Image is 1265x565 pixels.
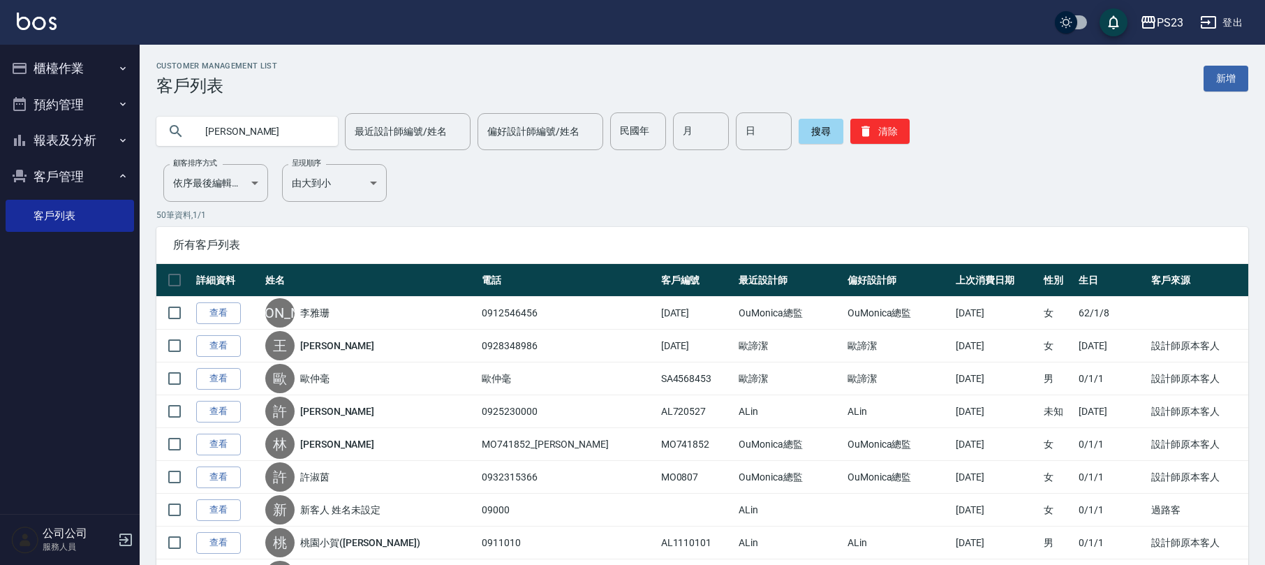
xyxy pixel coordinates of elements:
td: 女 [1040,330,1076,362]
h5: 公司公司 [43,527,114,541]
td: [DATE] [952,494,1040,527]
td: 女 [1040,428,1076,461]
a: [PERSON_NAME] [300,339,374,353]
button: 清除 [850,119,910,144]
th: 性別 [1040,264,1076,297]
th: 電話 [478,264,658,297]
td: 0912546456 [478,297,658,330]
td: 0911010 [478,527,658,559]
td: 0/1/1 [1075,527,1148,559]
th: 詳細資料 [193,264,262,297]
a: 新客人 姓名未設定 [300,503,380,517]
td: 歐仲毫 [478,362,658,395]
a: 客戶列表 [6,200,134,232]
td: 0/1/1 [1075,494,1148,527]
td: [DATE] [1075,330,1148,362]
a: [PERSON_NAME] [300,404,374,418]
th: 姓名 [262,264,478,297]
td: 設計師原本客人 [1148,527,1248,559]
button: 客戶管理 [6,159,134,195]
p: 50 筆資料, 1 / 1 [156,209,1248,221]
td: OuMonica總監 [844,428,953,461]
img: Person [11,526,39,554]
td: 設計師原本客人 [1148,395,1248,428]
a: 查看 [196,532,241,554]
td: 62/1/8 [1075,297,1148,330]
a: 許淑茵 [300,470,330,484]
td: [DATE] [952,330,1040,362]
td: 女 [1040,297,1076,330]
div: 新 [265,495,295,524]
td: 設計師原本客人 [1148,428,1248,461]
td: ALin [844,527,953,559]
td: 男 [1040,527,1076,559]
td: ALin [735,494,844,527]
div: [PERSON_NAME] [265,298,295,328]
td: MO0807 [658,461,736,494]
button: save [1100,8,1127,36]
button: 登出 [1194,10,1248,36]
td: MO741852 [658,428,736,461]
a: 查看 [196,499,241,521]
td: 設計師原本客人 [1148,330,1248,362]
td: 09000 [478,494,658,527]
td: [DATE] [952,297,1040,330]
th: 客戶來源 [1148,264,1248,297]
td: OuMonica總監 [735,297,844,330]
td: [DATE] [1075,395,1148,428]
th: 偏好設計師 [844,264,953,297]
td: 設計師原本客人 [1148,362,1248,395]
a: 查看 [196,302,241,324]
a: 查看 [196,368,241,390]
td: 設計師原本客人 [1148,461,1248,494]
button: 預約管理 [6,87,134,123]
a: 歐仲毫 [300,372,330,386]
td: 歐諦潔 [735,330,844,362]
td: [DATE] [952,395,1040,428]
td: 女 [1040,494,1076,527]
div: 林 [265,430,295,459]
img: Logo [17,13,57,30]
div: 桃 [265,528,295,557]
a: 桃園小賀([PERSON_NAME]) [300,536,420,550]
td: OuMonica總監 [844,461,953,494]
th: 生日 [1075,264,1148,297]
td: 0/1/1 [1075,428,1148,461]
td: ALin [735,395,844,428]
td: 過路客 [1148,494,1248,527]
td: OuMonica總監 [735,428,844,461]
button: 搜尋 [799,119,843,144]
div: 許 [265,397,295,426]
td: ALin [844,395,953,428]
span: 所有客戶列表 [173,238,1231,252]
a: 查看 [196,467,241,488]
td: 男 [1040,362,1076,395]
td: AL1110101 [658,527,736,559]
td: 女 [1040,461,1076,494]
td: MO741852_[PERSON_NAME] [478,428,658,461]
label: 呈現順序 [292,158,321,168]
td: [DATE] [952,527,1040,559]
a: 李雅珊 [300,306,330,320]
td: 歐諦潔 [844,330,953,362]
td: OuMonica總監 [735,461,844,494]
div: 歐 [265,364,295,393]
td: 0/1/1 [1075,461,1148,494]
a: 查看 [196,335,241,357]
th: 上次消費日期 [952,264,1040,297]
td: OuMonica總監 [844,297,953,330]
p: 服務人員 [43,541,114,553]
td: 0/1/1 [1075,362,1148,395]
td: [DATE] [658,330,736,362]
a: 查看 [196,434,241,455]
input: 搜尋關鍵字 [195,112,327,150]
td: 0928348986 [478,330,658,362]
td: 未知 [1040,395,1076,428]
h2: Customer Management List [156,61,277,71]
button: 櫃檯作業 [6,50,134,87]
td: [DATE] [952,362,1040,395]
td: 歐諦潔 [844,362,953,395]
div: PS23 [1157,14,1183,31]
td: 0932315366 [478,461,658,494]
h3: 客戶列表 [156,76,277,96]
